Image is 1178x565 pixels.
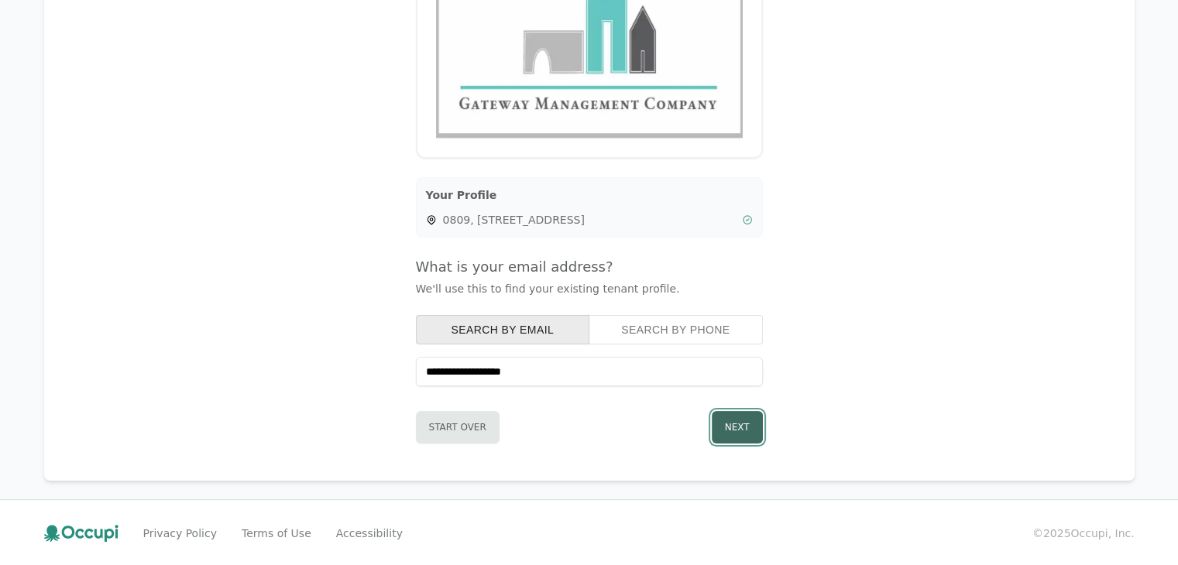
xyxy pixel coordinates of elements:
h3: Your Profile [426,187,753,203]
button: Start Over [416,411,500,443]
button: Next [712,411,763,443]
a: Privacy Policy [143,526,217,541]
span: 0809, [STREET_ADDRESS] [443,212,736,228]
p: We'll use this to find your existing tenant profile. [416,281,763,296]
button: search by phone [589,315,763,344]
a: Accessibility [336,526,403,541]
div: Search type [416,315,763,344]
h4: What is your email address? [416,256,763,278]
button: search by email [416,315,590,344]
a: Terms of Use [242,526,311,541]
small: © 2025 Occupi, Inc. [1032,526,1135,541]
